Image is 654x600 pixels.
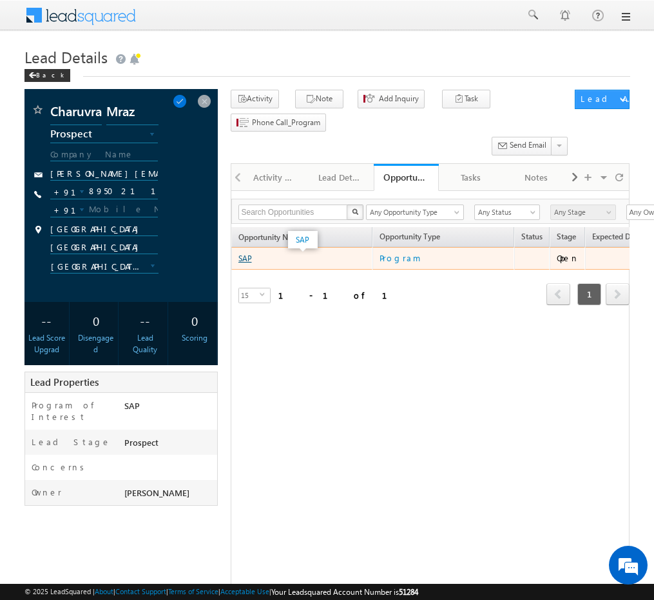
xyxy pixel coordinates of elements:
a: Notes [505,164,570,191]
div: 1 - 1 of 1 [278,288,403,303]
a: Back [24,68,77,79]
div: Tasks [449,170,492,185]
button: Activity [231,90,279,108]
a: Any Stage [550,205,616,220]
a: Tasks [439,164,504,191]
div: Prospect [121,436,217,454]
span: Stage [557,232,576,241]
div: Scoring [175,332,213,344]
span: [GEOGRAPHIC_DATA] [51,261,142,272]
div: 0 [175,308,213,332]
input: Last Name [106,102,159,125]
label: Program of Interest [32,399,112,423]
a: Acceptable Use [220,587,269,595]
a: Prospect [50,130,159,143]
a: prev [546,285,570,305]
span: Lead Details [24,46,108,67]
a: Any Opportunity Type [366,205,464,220]
div: Opportunities [383,171,429,183]
label: Lead Stage [32,436,111,448]
button: Phone Call_Program [231,114,326,132]
a: Lead Details [308,164,373,191]
div: -- [126,308,164,332]
div: Lead Actions [581,93,635,105]
div: 0 [77,308,115,332]
button: Send Email [492,137,552,155]
div: Lead Details [318,170,361,185]
span: Opportunity Name [238,232,303,242]
div: -- [28,308,66,332]
span: Your Leadsquared Account Number is [271,587,418,597]
div: Lead Score Upgrad [28,332,66,355]
input: Company Name [50,149,158,161]
li: Opportunities [374,164,439,190]
button: Lead Actions [575,90,630,109]
span: © 2025 LeadSquared | | | | | [24,586,418,598]
span: Any Stage [551,206,612,218]
span: next [606,283,630,305]
a: Any Status [474,205,540,220]
input: Mobile Number [50,202,158,217]
div: Notes [515,170,558,185]
span: 51284 [399,587,418,597]
a: About [95,587,113,595]
a: [GEOGRAPHIC_DATA] [50,261,159,274]
span: Add Inquiry [379,93,419,105]
label: Concerns [32,461,89,473]
span: prev [546,283,570,305]
button: Task [442,90,490,108]
button: Note [295,90,343,108]
li: Lead Details [308,164,373,190]
button: Add Inquiry [358,90,425,108]
span: Lead Properties [30,375,99,388]
a: Terms of Service [168,587,218,595]
a: Stage [550,230,582,246]
a: next [606,285,630,305]
img: Search [352,208,358,215]
li: Activity History [243,164,308,190]
label: Owner [32,486,62,498]
input: State [50,242,158,254]
a: Activity History [243,164,308,191]
span: Any Status [475,206,536,218]
a: Status [515,230,549,246]
div: SAP [121,399,217,417]
div: Disengaged [77,332,115,355]
input: City [50,224,158,236]
a: Opportunities [374,164,439,191]
span: select [260,292,270,297]
span: Prospect [50,128,142,139]
input: First Name [50,102,102,125]
span: 1 [577,283,601,305]
span: Phone Call_Program [252,117,320,128]
div: Lead Quality [126,332,164,355]
span: Send Email [510,139,546,151]
span: 15 [239,288,260,303]
: Email Address [50,168,158,181]
span: Any Opportunity Type [367,206,456,218]
span: Opportunity Type [373,230,514,246]
input: Phone Number [50,184,158,199]
input: + [51,203,78,217]
a: SAP [296,235,309,245]
div: Open [557,252,579,264]
input: + [51,185,78,199]
div: Activity History [253,170,296,185]
span: [PERSON_NAME] [124,487,189,498]
a: Contact Support [115,587,166,595]
a: SAP [238,254,252,263]
div: Back [24,69,70,82]
a: Program [380,250,508,266]
a: Opportunity Name(sorted ascending) [232,230,320,246]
